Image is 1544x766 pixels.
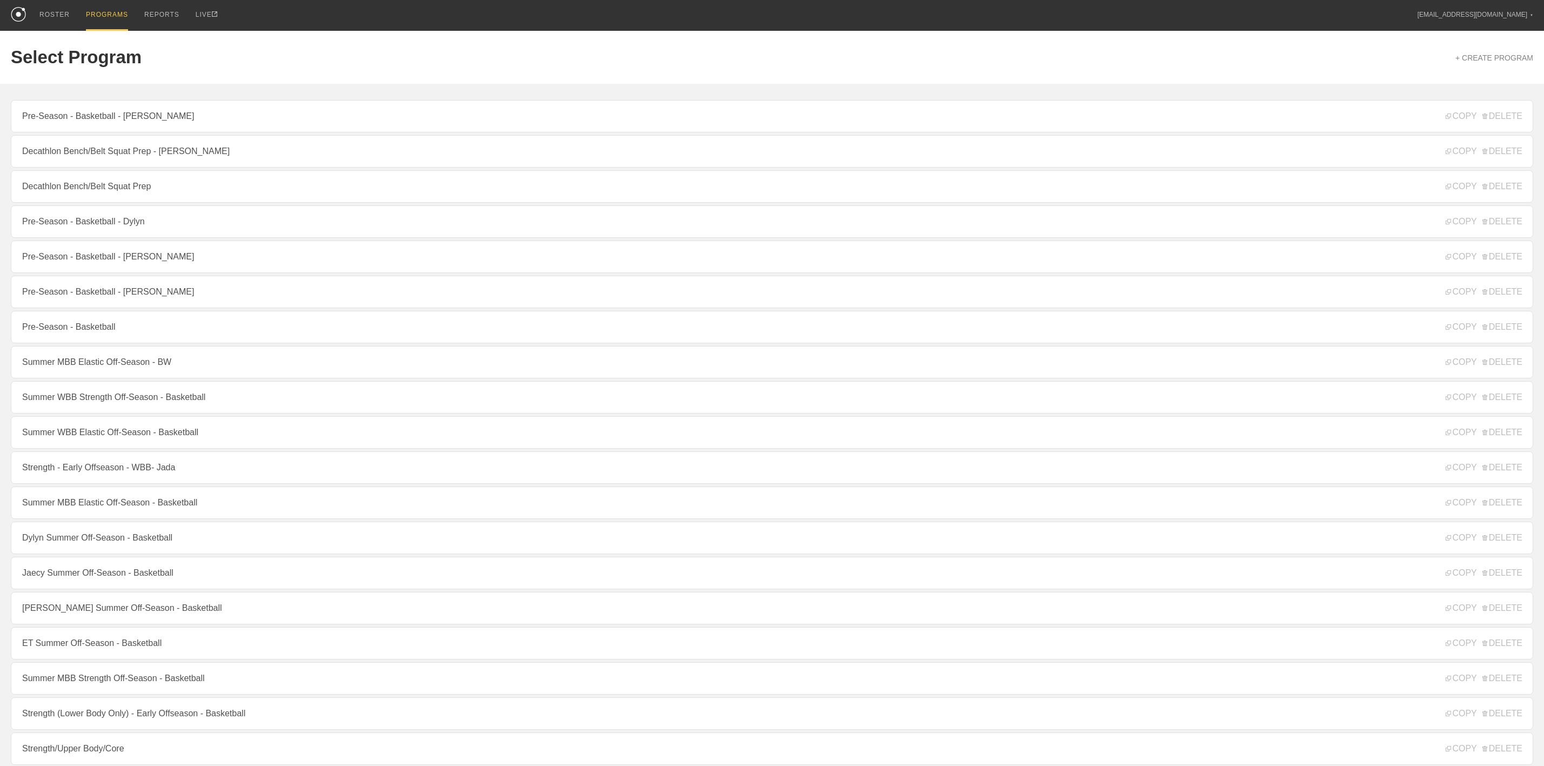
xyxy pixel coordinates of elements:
span: DELETE [1482,568,1522,578]
span: COPY [1446,568,1476,578]
span: DELETE [1482,709,1522,718]
span: DELETE [1482,111,1522,121]
span: DELETE [1482,217,1522,227]
a: ET Summer Off-Season - Basketball [11,627,1533,660]
a: Pre-Season - Basketball - Dylyn [11,205,1533,238]
a: Summer MBB Strength Off-Season - Basketball [11,662,1533,695]
span: DELETE [1482,603,1522,613]
span: DELETE [1482,428,1522,437]
span: COPY [1446,217,1476,227]
span: COPY [1446,146,1476,156]
span: COPY [1446,709,1476,718]
span: DELETE [1482,744,1522,754]
span: DELETE [1482,533,1522,543]
iframe: Chat Widget [1490,714,1544,766]
span: DELETE [1482,674,1522,683]
span: COPY [1446,533,1476,543]
span: COPY [1446,603,1476,613]
a: + CREATE PROGRAM [1455,54,1533,62]
span: COPY [1446,111,1476,121]
span: COPY [1446,322,1476,332]
span: DELETE [1482,638,1522,648]
span: DELETE [1482,252,1522,262]
span: COPY [1446,392,1476,402]
span: DELETE [1482,463,1522,472]
a: Strength (Lower Body Only) - Early Offseason - Basketball [11,697,1533,730]
span: COPY [1446,498,1476,508]
span: COPY [1446,428,1476,437]
a: Decathlon Bench/Belt Squat Prep [11,170,1533,203]
span: COPY [1446,463,1476,472]
span: DELETE [1482,392,1522,402]
a: Jaecy Summer Off-Season - Basketball [11,557,1533,589]
a: Dylyn Summer Off-Season - Basketball [11,522,1533,554]
a: Pre-Season - Basketball - [PERSON_NAME] [11,241,1533,273]
a: Summer WBB Strength Off-Season - Basketball [11,381,1533,414]
span: COPY [1446,287,1476,297]
a: [PERSON_NAME] Summer Off-Season - Basketball [11,592,1533,624]
span: DELETE [1482,182,1522,191]
span: COPY [1446,252,1476,262]
span: DELETE [1482,146,1522,156]
span: COPY [1446,182,1476,191]
a: Summer MBB Elastic Off-Season - Basketball [11,487,1533,519]
div: ▼ [1530,12,1533,18]
a: Strength/Upper Body/Core [11,732,1533,765]
span: COPY [1446,357,1476,367]
a: Decathlon Bench/Belt Squat Prep - [PERSON_NAME] [11,135,1533,168]
a: Strength - Early Offseason - WBB- Jada [11,451,1533,484]
span: COPY [1446,744,1476,754]
a: Summer MBB Elastic Off-Season - BW [11,346,1533,378]
span: DELETE [1482,357,1522,367]
a: Pre-Season - Basketball - [PERSON_NAME] [11,100,1533,132]
a: Summer WBB Elastic Off-Season - Basketball [11,416,1533,449]
span: DELETE [1482,498,1522,508]
span: COPY [1446,674,1476,683]
a: Pre-Season - Basketball [11,311,1533,343]
a: Pre-Season - Basketball - [PERSON_NAME] [11,276,1533,308]
img: logo [11,7,26,22]
span: DELETE [1482,322,1522,332]
span: DELETE [1482,287,1522,297]
span: COPY [1446,638,1476,648]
